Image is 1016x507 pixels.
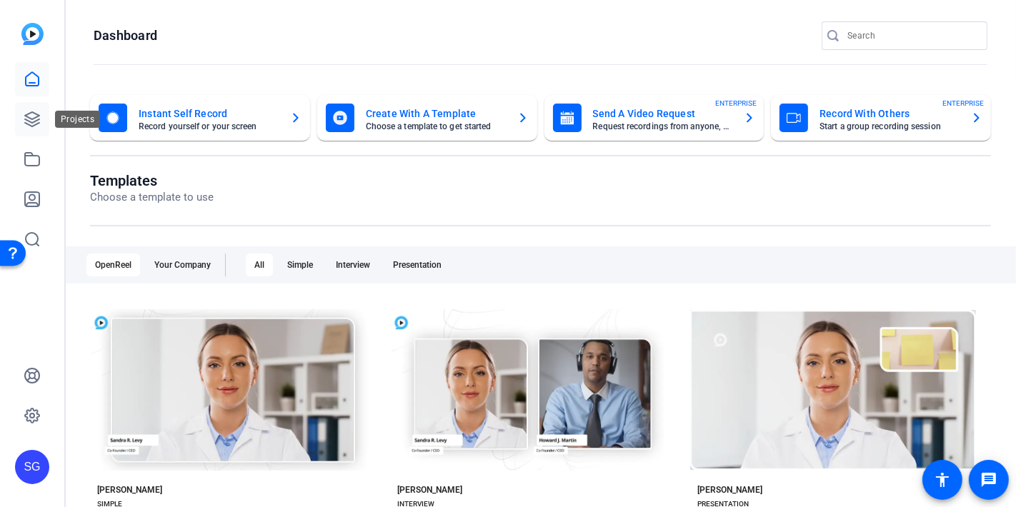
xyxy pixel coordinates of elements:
[593,122,733,131] mat-card-subtitle: Request recordings from anyone, anywhere
[715,98,757,109] span: ENTERPRISE
[942,98,984,109] span: ENTERPRISE
[86,254,140,276] div: OpenReel
[146,254,219,276] div: Your Company
[980,471,997,488] mat-icon: message
[366,105,506,122] mat-card-title: Create With A Template
[55,111,100,128] div: Projects
[544,95,765,141] button: Send A Video RequestRequest recordings from anyone, anywhereENTERPRISE
[15,450,49,484] div: SG
[934,471,951,488] mat-icon: accessibility
[317,95,537,141] button: Create With A TemplateChoose a template to get started
[697,484,762,496] div: [PERSON_NAME]
[847,27,976,44] input: Search
[593,105,733,122] mat-card-title: Send A Video Request
[279,254,322,276] div: Simple
[97,484,162,496] div: [PERSON_NAME]
[94,27,157,44] h1: Dashboard
[90,189,214,206] p: Choose a template to use
[366,122,506,131] mat-card-subtitle: Choose a template to get started
[139,105,279,122] mat-card-title: Instant Self Record
[327,254,379,276] div: Interview
[820,122,960,131] mat-card-subtitle: Start a group recording session
[90,172,214,189] h1: Templates
[90,95,310,141] button: Instant Self RecordRecord yourself or your screen
[397,484,462,496] div: [PERSON_NAME]
[771,95,991,141] button: Record With OthersStart a group recording sessionENTERPRISE
[21,23,44,45] img: blue-gradient.svg
[246,254,273,276] div: All
[384,254,450,276] div: Presentation
[139,122,279,131] mat-card-subtitle: Record yourself or your screen
[820,105,960,122] mat-card-title: Record With Others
